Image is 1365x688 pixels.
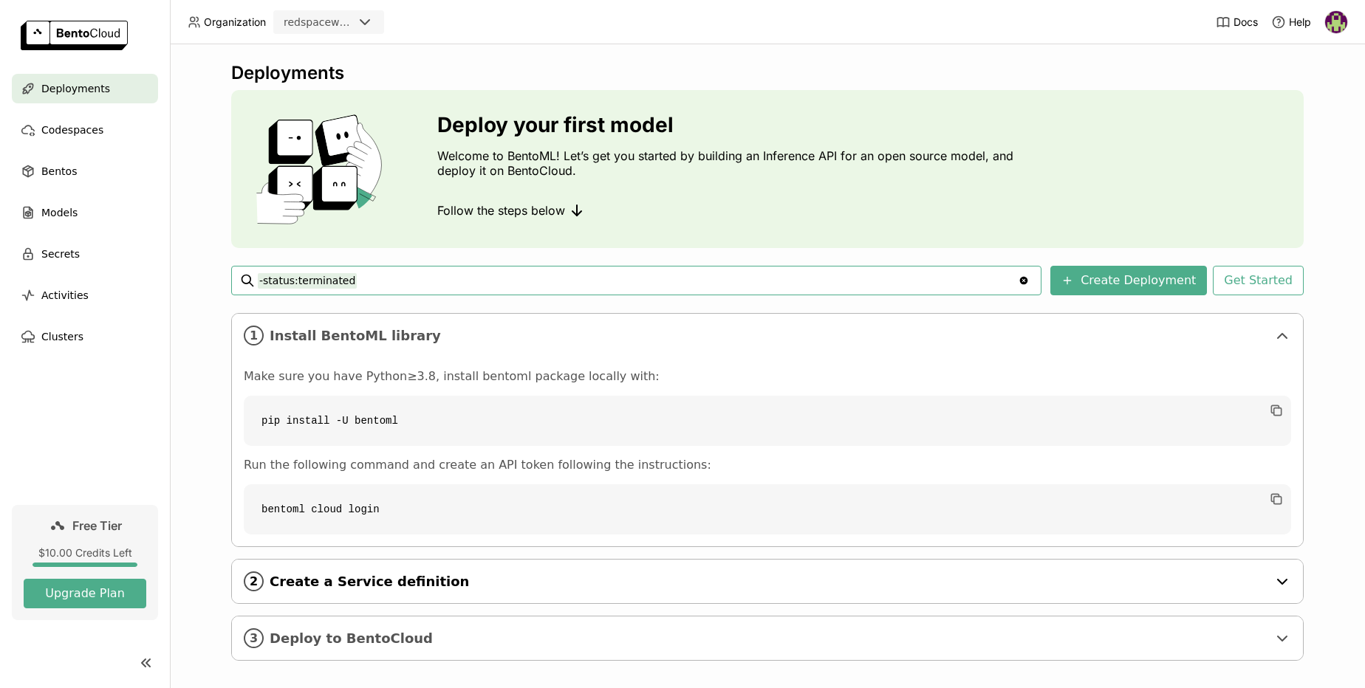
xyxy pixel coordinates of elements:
span: Docs [1234,16,1258,29]
button: Create Deployment [1050,266,1207,295]
p: Run the following command and create an API token following the instructions: [244,458,1291,472]
a: Activities [12,281,158,310]
span: Create a Service definition [270,574,1267,590]
svg: Clear value [1018,275,1030,286]
span: Organization [204,16,266,29]
input: Search [258,269,1018,292]
img: Ranajit Sahoo [1325,11,1347,33]
a: Deployments [12,74,158,103]
a: Models [12,198,158,227]
i: 3 [244,628,264,648]
div: Help [1271,15,1311,30]
span: Follow the steps below [437,203,565,218]
div: 2Create a Service definition [232,560,1303,603]
code: bentoml cloud login [244,484,1291,534]
p: Welcome to BentoML! Let’s get you started by building an Inference API for an open source model, ... [437,148,1021,178]
h3: Deploy your first model [437,113,1021,137]
img: logo [21,21,128,50]
span: Deploy to BentoCloud [270,630,1267,647]
p: Make sure you have Python≥3.8, install bentoml package locally with: [244,369,1291,384]
a: Clusters [12,322,158,351]
img: cover onboarding [243,114,402,224]
span: Secrets [41,245,80,263]
code: pip install -U bentoml [244,396,1291,446]
span: Deployments [41,80,110,97]
button: Upgrade Plan [24,579,146,608]
button: Get Started [1213,266,1304,295]
a: Free Tier$10.00 Credits LeftUpgrade Plan [12,505,158,620]
span: Codespaces [41,121,103,139]
div: 1Install BentoML library [232,314,1303,357]
div: 3Deploy to BentoCloud [232,616,1303,660]
input: Selected redspaceworks. [355,16,356,30]
a: Bentos [12,156,158,186]
span: Activities [41,286,89,304]
i: 2 [244,571,264,591]
a: Codespaces [12,115,158,145]
a: Docs [1216,15,1258,30]
span: Help [1289,16,1311,29]
span: Models [41,204,78,221]
span: Install BentoML library [270,328,1267,344]
span: Clusters [41,328,83,345]
a: Secrets [12,239,158,269]
div: redspaceworks [284,15,353,30]
span: Free Tier [72,518,122,533]
div: Deployments [231,62,1304,84]
span: Bentos [41,162,77,180]
i: 1 [244,326,264,345]
div: $10.00 Credits Left [24,546,146,560]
